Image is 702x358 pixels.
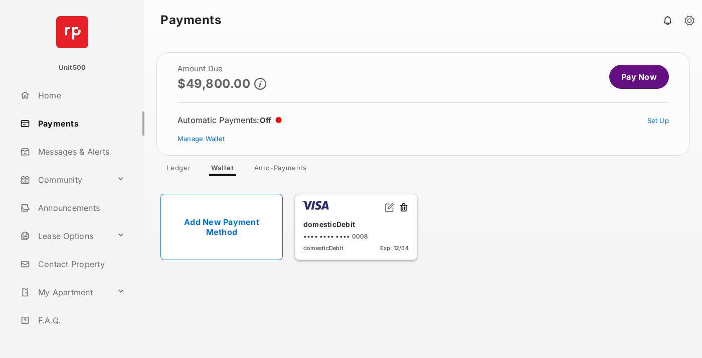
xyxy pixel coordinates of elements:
a: Ledger [158,164,199,176]
a: Community [16,168,113,192]
div: domesticDebit [303,216,409,232]
a: Messages & Alerts [16,140,144,164]
img: svg+xml;base64,PHN2ZyB4bWxucz0iaHR0cDovL3d3dy53My5vcmcvMjAwMC9zdmciIHdpZHRoPSI2NCIgaGVpZ2h0PSI2NC... [56,16,88,48]
p: $49,800.00 [178,77,250,90]
a: Announcements [16,196,144,220]
span: Exp: 12/34 [380,245,409,252]
span: Off [260,115,272,125]
a: Auto-Payments [246,164,315,176]
strong: Payments [160,14,221,26]
span: domesticDebit [303,245,343,252]
a: Lease Options [16,224,113,248]
a: Set Up [647,116,669,125]
a: Home [16,83,144,107]
a: Contact Property [16,252,144,276]
a: Payments [16,111,144,136]
p: Unit500 [59,63,86,73]
a: Manage Wallet [178,135,225,143]
a: Wallet [203,164,242,176]
img: svg+xml;base64,PHN2ZyB2aWV3Qm94PSIwIDAgMjQgMjQiIHdpZHRoPSIxNiIgaGVpZ2h0PSIxNiIgZmlsbD0ibm9uZSIgeG... [385,202,395,212]
div: •••• •••• •••• 0008 [303,232,409,240]
div: Automatic Payments : [178,115,282,125]
h2: Amount Due [178,65,266,73]
a: Add New Payment Method [160,194,283,260]
a: F.A.Q. [16,308,144,332]
a: My Apartment [16,280,113,304]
